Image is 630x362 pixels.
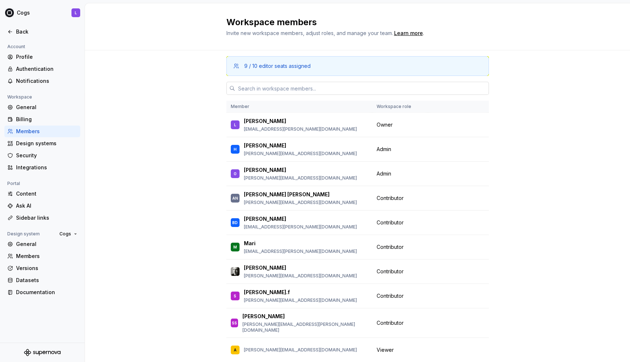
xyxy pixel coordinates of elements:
a: Members [4,126,80,137]
span: Viewer [377,346,394,354]
div: Design systems [16,140,77,147]
div: A [234,346,237,354]
div: General [16,240,77,248]
p: [PERSON_NAME] [244,118,286,125]
div: Workspace [4,93,35,101]
button: CogsL [1,5,83,21]
p: [PERSON_NAME][EMAIL_ADDRESS][PERSON_NAME][DOMAIN_NAME] [242,321,368,333]
div: Back [16,28,77,35]
span: Contributor [377,268,404,275]
div: Datasets [16,277,77,284]
img: Roger Sheen [231,267,240,276]
a: Integrations [4,162,80,173]
span: Contributor [377,195,404,202]
div: Content [16,190,77,197]
p: [EMAIL_ADDRESS][PERSON_NAME][DOMAIN_NAME] [244,126,357,132]
p: [PERSON_NAME] [PERSON_NAME] [244,191,330,198]
p: Mari [244,240,256,247]
a: Notifications [4,75,80,87]
div: AN [232,195,238,202]
div: Account [4,42,28,51]
div: Design system [4,230,43,238]
div: H [234,146,237,153]
p: [PERSON_NAME] [244,142,286,149]
p: [PERSON_NAME].f [244,289,290,296]
p: [PERSON_NAME][EMAIL_ADDRESS][DOMAIN_NAME] [244,297,357,303]
div: Authentication [16,65,77,73]
a: Profile [4,51,80,63]
p: [PERSON_NAME][EMAIL_ADDRESS][DOMAIN_NAME] [244,200,357,205]
p: [EMAIL_ADDRESS][PERSON_NAME][DOMAIN_NAME] [244,249,357,254]
div: Members [16,253,77,260]
div: Portal [4,179,23,188]
div: Billing [16,116,77,123]
p: [PERSON_NAME] [244,215,286,223]
span: . [393,31,424,36]
div: L [234,121,236,128]
span: Contributor [377,319,404,327]
p: [PERSON_NAME] [242,313,285,320]
div: Ask AI [16,202,77,209]
a: General [4,238,80,250]
p: [PERSON_NAME] [244,166,286,174]
a: Learn more [394,30,423,37]
p: [PERSON_NAME][EMAIL_ADDRESS][DOMAIN_NAME] [244,151,357,157]
a: Documentation [4,286,80,298]
span: Contributor [377,292,404,300]
a: Datasets [4,274,80,286]
div: 9 / 10 editor seats assigned [244,62,311,70]
p: [PERSON_NAME][EMAIL_ADDRESS][DOMAIN_NAME] [244,347,357,353]
svg: Supernova Logo [24,349,61,356]
div: L [75,10,77,16]
p: [PERSON_NAME] [244,264,286,271]
span: Owner [377,121,393,128]
span: Contributor [377,219,404,226]
span: Invite new workspace members, adjust roles, and manage your team. [226,30,393,36]
th: Workspace role [372,101,428,113]
a: Design systems [4,138,80,149]
a: Ask AI [4,200,80,212]
div: Security [16,152,77,159]
div: S [234,292,236,300]
div: Notifications [16,77,77,85]
div: Profile [16,53,77,61]
div: O [234,170,237,177]
img: 293001da-8814-4710-858c-a22b548e5d5c.png [5,8,14,17]
p: [EMAIL_ADDRESS][PERSON_NAME][DOMAIN_NAME] [244,224,357,230]
span: Admin [377,170,391,177]
div: SS [232,319,237,327]
a: Content [4,188,80,200]
span: Contributor [377,243,404,251]
a: General [4,101,80,113]
span: Admin [377,146,391,153]
div: Cogs [17,9,30,16]
input: Search in workspace members... [235,82,489,95]
div: Sidebar links [16,214,77,222]
p: [PERSON_NAME][EMAIL_ADDRESS][DOMAIN_NAME] [244,273,357,279]
span: Cogs [59,231,71,237]
p: [PERSON_NAME][EMAIL_ADDRESS][DOMAIN_NAME] [244,175,357,181]
div: Documentation [16,289,77,296]
th: Member [226,101,372,113]
div: M [233,243,237,251]
div: Versions [16,265,77,272]
a: Authentication [4,63,80,75]
h2: Workspace members [226,16,480,28]
a: Back [4,26,80,38]
a: Security [4,150,80,161]
div: Integrations [16,164,77,171]
a: Sidebar links [4,212,80,224]
div: Members [16,128,77,135]
a: Versions [4,262,80,274]
div: BD [232,219,238,226]
div: General [16,104,77,111]
a: Members [4,250,80,262]
a: Billing [4,113,80,125]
